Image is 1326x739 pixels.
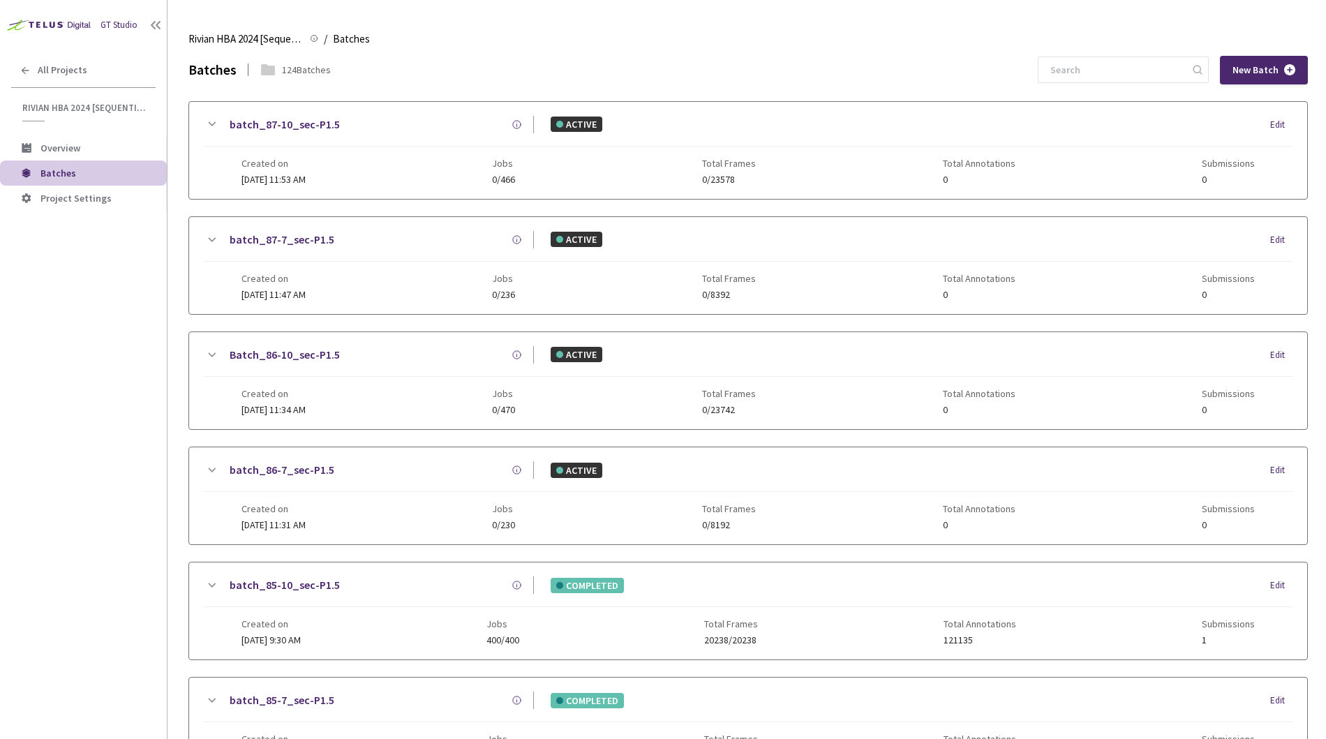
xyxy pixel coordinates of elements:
span: Total Frames [702,388,756,399]
div: Batch_86-10_sec-P1.5ACTIVEEditCreated on[DATE] 11:34 AMJobs0/470Total Frames0/23742Total Annotati... [189,332,1307,429]
span: Jobs [492,388,515,399]
span: Created on [241,503,306,514]
div: Batches [188,59,237,80]
div: ACTIVE [551,347,602,362]
span: Total Annotations [943,273,1015,284]
span: Jobs [492,503,515,514]
span: 400/400 [486,635,519,645]
span: 0 [943,174,1015,185]
span: 1 [1202,635,1255,645]
span: [DATE] 11:47 AM [241,288,306,301]
span: Total Frames [704,618,758,629]
span: [DATE] 9:30 AM [241,634,301,646]
span: 0 [1202,174,1255,185]
span: [DATE] 11:34 AM [241,403,306,416]
a: batch_85-10_sec-P1.5 [230,576,340,594]
span: Created on [241,273,306,284]
span: Submissions [1202,158,1255,169]
div: batch_86-7_sec-P1.5ACTIVEEditCreated on[DATE] 11:31 AMJobs0/230Total Frames0/8192Total Annotation... [189,447,1307,544]
span: [DATE] 11:31 AM [241,518,306,531]
span: New Batch [1232,64,1279,76]
div: Edit [1270,348,1293,362]
a: batch_87-10_sec-P1.5 [230,116,340,133]
span: Submissions [1202,503,1255,514]
span: 0 [943,290,1015,300]
div: Edit [1270,233,1293,247]
a: batch_85-7_sec-P1.5 [230,692,334,709]
span: Project Settings [40,192,112,204]
div: COMPLETED [551,693,624,708]
span: Submissions [1202,273,1255,284]
div: Edit [1270,578,1293,592]
span: Jobs [492,158,515,169]
span: 0/466 [492,174,515,185]
span: All Projects [38,64,87,76]
span: Total Annotations [943,388,1015,399]
span: 0 [943,405,1015,415]
a: Batch_86-10_sec-P1.5 [230,346,340,364]
span: Total Frames [702,503,756,514]
span: Total Annotations [943,503,1015,514]
span: Created on [241,618,301,629]
span: Total Frames [702,158,756,169]
span: 0/236 [492,290,515,300]
div: ACTIVE [551,117,602,132]
li: / [324,31,327,47]
div: batch_87-10_sec-P1.5ACTIVEEditCreated on[DATE] 11:53 AMJobs0/466Total Frames0/23578Total Annotati... [189,102,1307,199]
span: Submissions [1202,388,1255,399]
span: Total Annotations [943,158,1015,169]
span: Batches [333,31,370,47]
div: GT Studio [100,18,137,32]
span: Overview [40,142,80,154]
span: 0 [1202,290,1255,300]
span: 0/23578 [702,174,756,185]
span: Rivian HBA 2024 [Sequential] [188,31,301,47]
span: Total Annotations [944,618,1016,629]
input: Search [1042,57,1191,82]
div: Edit [1270,118,1293,132]
div: 124 Batches [282,62,331,77]
span: 0/470 [492,405,515,415]
span: Created on [241,158,306,169]
div: batch_85-10_sec-P1.5COMPLETEDEditCreated on[DATE] 9:30 AMJobs400/400Total Frames20238/20238Total ... [189,562,1307,659]
div: ACTIVE [551,232,602,247]
span: Created on [241,388,306,399]
div: Edit [1270,463,1293,477]
span: Jobs [486,618,519,629]
span: 20238/20238 [704,635,758,645]
span: Jobs [492,273,515,284]
div: COMPLETED [551,578,624,593]
span: 0/8192 [702,520,756,530]
span: 0 [1202,405,1255,415]
div: batch_87-7_sec-P1.5ACTIVEEditCreated on[DATE] 11:47 AMJobs0/236Total Frames0/8392Total Annotation... [189,217,1307,314]
span: Rivian HBA 2024 [Sequential] [22,102,147,114]
span: Submissions [1202,618,1255,629]
span: 0 [1202,520,1255,530]
span: 0/230 [492,520,515,530]
span: Total Frames [702,273,756,284]
span: [DATE] 11:53 AM [241,173,306,186]
span: Batches [40,167,76,179]
span: 121135 [944,635,1016,645]
div: ACTIVE [551,463,602,478]
a: batch_87-7_sec-P1.5 [230,231,334,248]
div: Edit [1270,694,1293,708]
span: 0 [943,520,1015,530]
a: batch_86-7_sec-P1.5 [230,461,334,479]
span: 0/8392 [702,290,756,300]
span: 0/23742 [702,405,756,415]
